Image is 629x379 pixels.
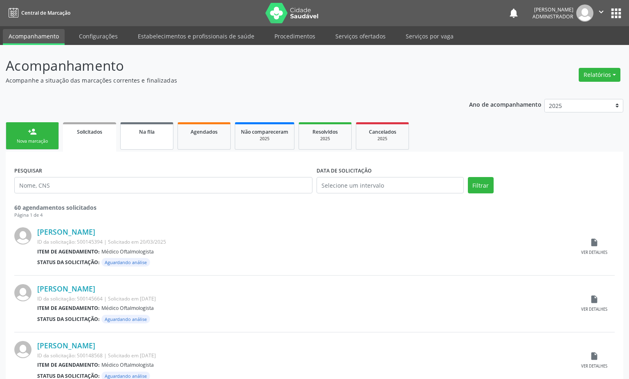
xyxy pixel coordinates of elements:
[532,6,573,13] div: [PERSON_NAME]
[37,305,100,312] b: Item de agendamento:
[14,204,97,211] strong: 60 agendamentos solicitados
[590,352,599,361] i: insert_drive_file
[305,136,346,142] div: 2025
[21,9,70,16] span: Central de Marcação
[3,29,65,45] a: Acompanhamento
[14,212,615,219] div: Página 1 de 4
[101,305,154,312] span: Médico Oftalmologista
[609,6,623,20] button: apps
[14,164,42,177] label: PESQUISAR
[37,341,95,350] a: [PERSON_NAME]
[362,136,403,142] div: 2025
[37,295,107,302] span: ID da solicitação: S00145664 |
[6,76,438,85] p: Acompanhe a situação das marcações correntes e finalizadas
[369,128,396,135] span: Cancelados
[77,128,102,135] span: Solicitados
[37,259,100,266] b: Status da solicitação:
[132,29,260,43] a: Estabelecimentos e profissionais de saúde
[508,7,519,19] button: notifications
[12,138,53,144] div: Nova marcação
[241,128,288,135] span: Não compareceram
[73,29,124,43] a: Configurações
[108,295,156,302] span: Solicitado em [DATE]
[468,177,494,193] button: Filtrar
[191,128,218,135] span: Agendados
[37,361,100,368] b: Item de agendamento:
[317,164,372,177] label: DATA DE SOLICITAÇÃO
[101,258,150,267] span: Aguardando análise
[312,128,338,135] span: Resolvidos
[581,363,607,369] div: Ver detalhes
[6,6,70,20] a: Central de Marcação
[37,248,100,255] b: Item de agendamento:
[400,29,459,43] a: Serviços por vaga
[317,177,464,193] input: Selecione um intervalo
[14,341,31,358] img: img
[108,352,156,359] span: Solicitado em [DATE]
[37,238,107,245] span: ID da solicitação: S00145394 |
[14,177,312,193] input: Nome, CNS
[590,295,599,304] i: insert_drive_file
[37,227,95,236] a: [PERSON_NAME]
[241,136,288,142] div: 2025
[576,4,593,22] img: img
[101,248,154,255] span: Médico Oftalmologista
[269,29,321,43] a: Procedimentos
[37,284,95,293] a: [PERSON_NAME]
[37,316,100,323] b: Status da solicitação:
[590,238,599,247] i: insert_drive_file
[581,250,607,256] div: Ver detalhes
[593,4,609,22] button: 
[28,127,37,136] div: person_add
[6,56,438,76] p: Acompanhamento
[14,227,31,244] img: img
[101,361,154,368] span: Médico Oftalmologista
[532,13,573,20] span: Administrador
[101,315,150,323] span: Aguardando análise
[139,128,155,135] span: Na fila
[469,99,541,109] p: Ano de acompanhamento
[581,307,607,312] div: Ver detalhes
[597,7,606,16] i: 
[108,238,166,245] span: Solicitado em 20/03/2025
[37,352,107,359] span: ID da solicitação: S00148568 |
[14,284,31,301] img: img
[579,68,620,82] button: Relatórios
[330,29,391,43] a: Serviços ofertados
